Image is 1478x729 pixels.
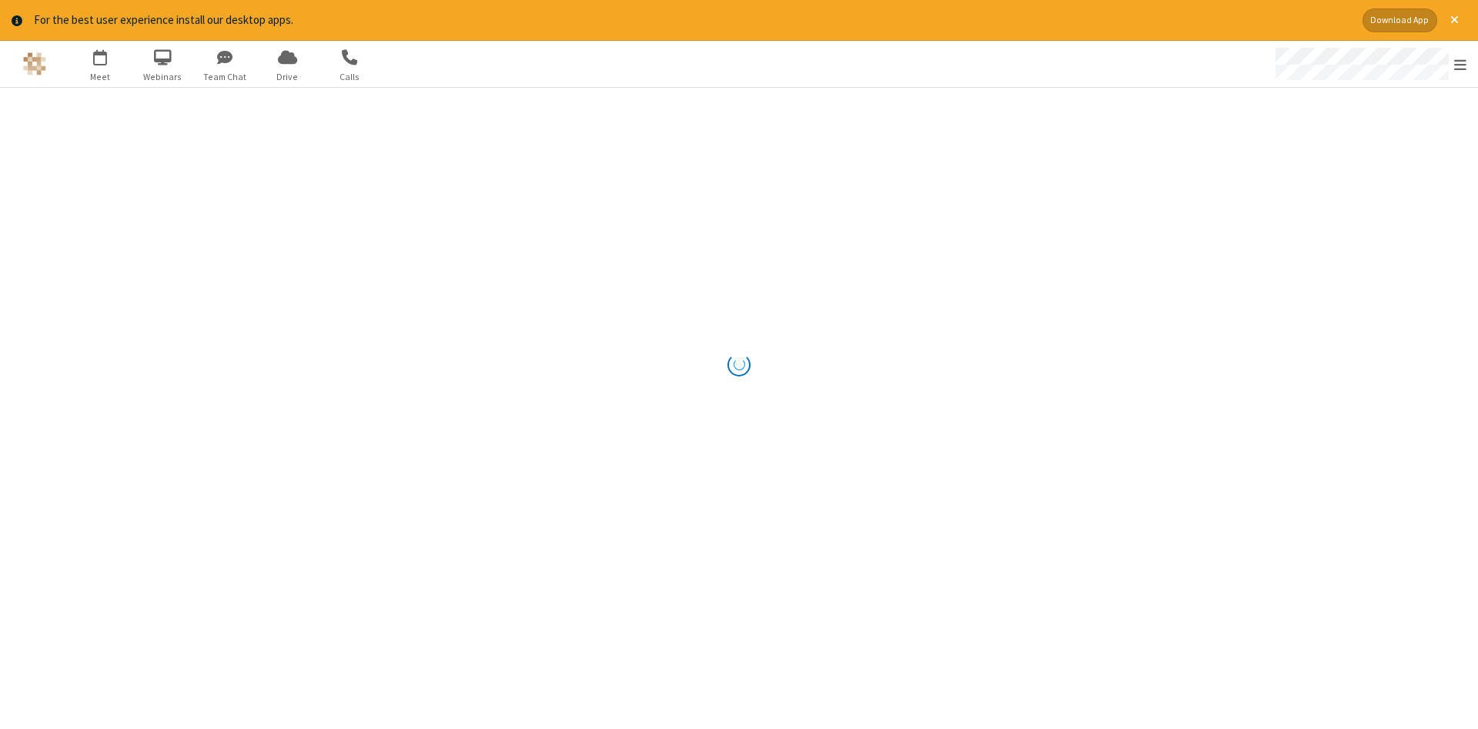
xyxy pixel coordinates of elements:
span: Webinars [134,70,192,84]
button: Close alert [1443,8,1466,32]
span: Meet [72,70,129,84]
img: QA Selenium DO NOT DELETE OR CHANGE [23,52,46,75]
div: For the best user experience install our desktop apps. [34,12,1351,29]
div: Open menu [1261,41,1478,87]
span: Calls [321,70,379,84]
button: Download App [1363,8,1437,32]
span: Team Chat [196,70,254,84]
span: Drive [259,70,316,84]
button: Logo [5,41,63,87]
iframe: Chat [1440,689,1466,718]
